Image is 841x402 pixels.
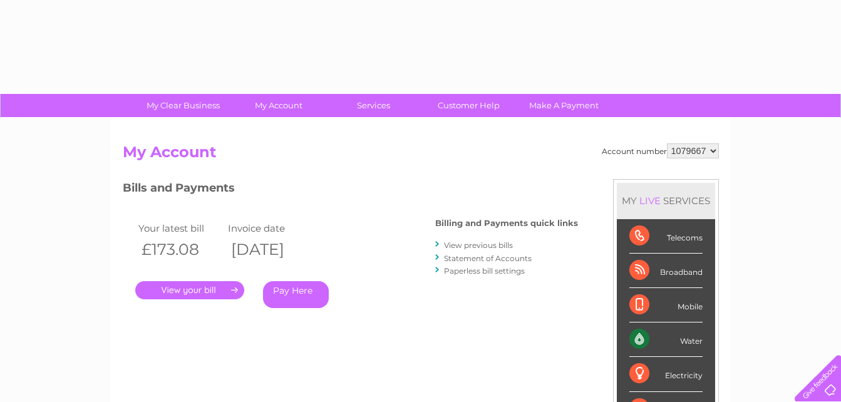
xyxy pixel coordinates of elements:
a: Paperless bill settings [444,266,525,276]
div: Mobile [629,288,703,322]
h4: Billing and Payments quick links [435,219,578,228]
a: . [135,281,244,299]
th: £173.08 [135,237,225,262]
td: Invoice date [225,220,315,237]
a: Customer Help [417,94,520,117]
a: My Account [227,94,330,117]
a: Services [322,94,425,117]
td: Your latest bill [135,220,225,237]
a: My Clear Business [132,94,235,117]
th: [DATE] [225,237,315,262]
h3: Bills and Payments [123,179,578,201]
div: Broadband [629,254,703,288]
div: Account number [602,143,719,158]
a: Make A Payment [512,94,616,117]
a: Statement of Accounts [444,254,532,263]
a: View previous bills [444,240,513,250]
h2: My Account [123,143,719,167]
div: Telecoms [629,219,703,254]
div: Electricity [629,357,703,391]
div: Water [629,322,703,357]
div: MY SERVICES [617,183,715,219]
a: Pay Here [263,281,329,308]
div: LIVE [637,195,663,207]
